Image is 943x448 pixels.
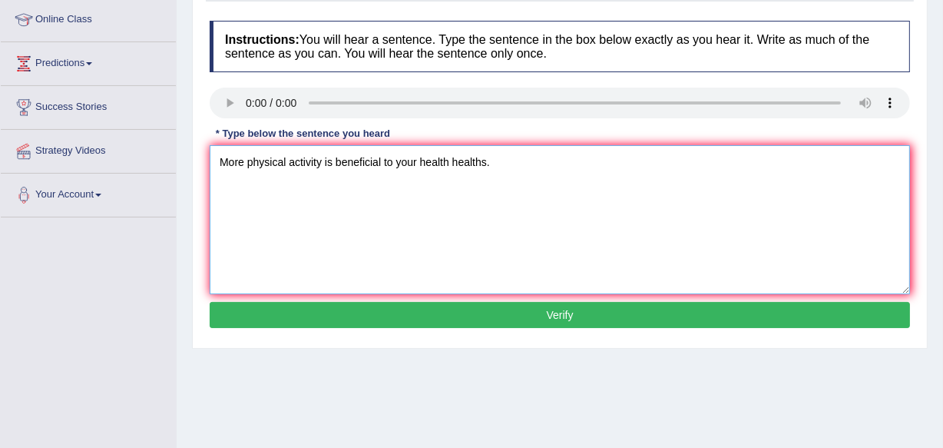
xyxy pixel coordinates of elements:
a: Predictions [1,42,176,81]
button: Verify [210,302,910,328]
h4: You will hear a sentence. Type the sentence in the box below exactly as you hear it. Write as muc... [210,21,910,72]
a: Strategy Videos [1,130,176,168]
b: Instructions: [225,33,299,46]
a: Success Stories [1,86,176,124]
a: Your Account [1,174,176,212]
div: * Type below the sentence you heard [210,126,396,141]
